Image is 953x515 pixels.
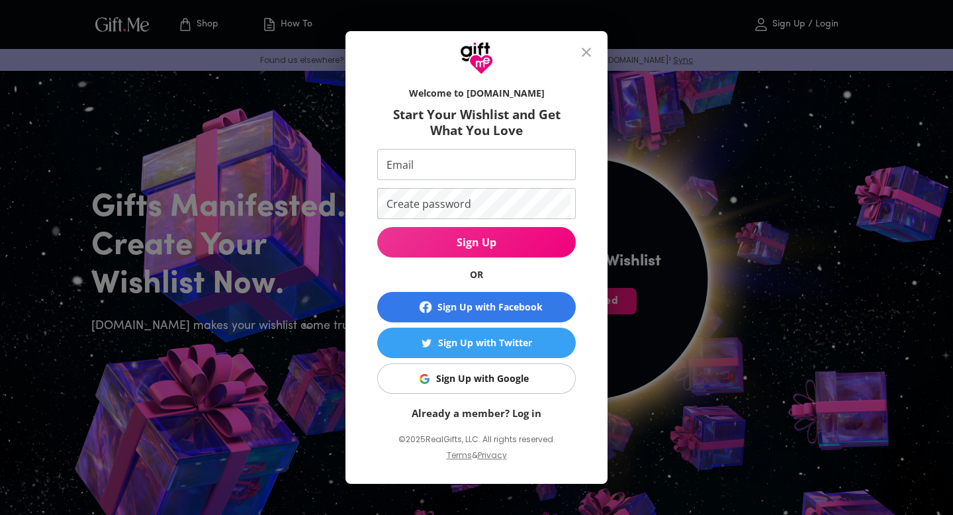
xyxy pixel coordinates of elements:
img: Sign Up with Twitter [422,338,431,348]
h6: OR [377,268,576,281]
button: Sign Up with TwitterSign Up with Twitter [377,328,576,358]
p: & [472,448,478,473]
h6: Start Your Wishlist and Get What You Love [377,107,576,138]
div: Sign Up with Google [436,371,529,386]
div: Sign Up with Facebook [437,300,543,314]
button: Sign Up with Facebook [377,292,576,322]
button: close [570,36,602,68]
div: Sign Up with Twitter [438,336,532,350]
a: Terms [447,449,472,461]
a: Already a member? Log in [412,406,541,420]
img: GiftMe Logo [460,42,493,75]
h6: Welcome to [DOMAIN_NAME] [377,87,576,100]
button: Sign Up [377,227,576,257]
span: Sign Up [377,235,576,250]
p: © 2025 RealGifts, LLC. All rights reserved. [377,431,576,448]
img: Sign Up with Google [420,374,430,384]
button: Sign Up with GoogleSign Up with Google [377,363,576,394]
a: Privacy [478,449,507,461]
